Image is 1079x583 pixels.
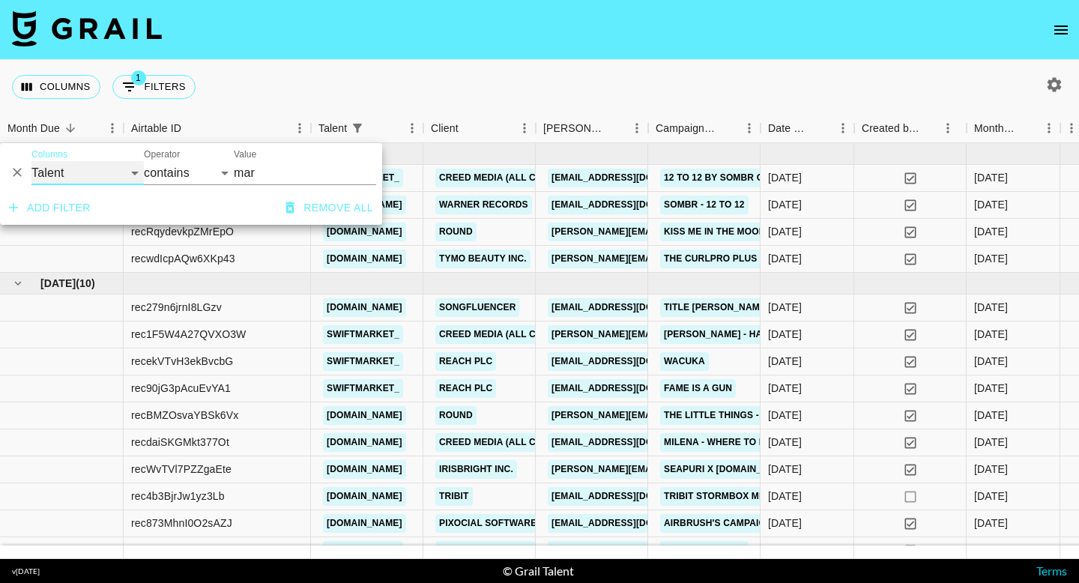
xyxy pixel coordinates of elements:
[40,276,76,291] span: [DATE]
[7,114,60,143] div: Month Due
[543,114,605,143] div: [PERSON_NAME]
[967,114,1060,143] div: Month Due
[60,118,81,139] button: Sort
[435,406,477,425] a: Round
[131,543,239,558] div: recaYFs0PqRU8NVEg
[144,148,180,161] label: Operator
[323,541,403,560] a: swiftmarket_
[435,169,591,187] a: Creed Media (All Campaigns)
[832,117,854,139] button: Menu
[131,327,247,342] div: rec1F5W4A27QVXO3W
[1038,117,1060,139] button: Menu
[811,118,832,139] button: Sort
[768,224,802,239] div: 7/8/2025
[76,276,95,291] span: ( 10 )
[131,516,232,531] div: rec873MhnI0O2sAZJ
[548,514,716,533] a: [EMAIL_ADDRESS][DOMAIN_NAME]
[974,381,1008,396] div: Jul '25
[768,408,802,423] div: 12/7/2025
[974,224,1008,239] div: Aug '25
[974,354,1008,369] div: Jul '25
[423,114,536,143] div: Client
[503,564,574,579] div: © Grail Talent
[101,117,124,139] button: Menu
[605,118,626,139] button: Sort
[131,408,238,423] div: recBMZOsvaYBSk6Vx
[660,169,813,187] a: 12 to 12 by sombr out [DATE]
[323,514,406,533] a: [DOMAIN_NAME]
[660,325,833,344] a: [PERSON_NAME] - Happy Birthday
[435,325,591,344] a: Creed Media (All Campaigns)
[660,298,912,317] a: Title [PERSON_NAME] - (Phase 2) - [PERSON_NAME]
[131,462,232,477] div: recWvTVl7PZZgaEte
[131,489,225,504] div: rec4b3BjrJw1yz3Lb
[974,435,1008,450] div: Jul '25
[131,114,181,143] div: Airtable ID
[768,516,802,531] div: 27/7/2025
[768,381,802,396] div: 11/7/2025
[548,352,716,371] a: [EMAIL_ADDRESS][DOMAIN_NAME]
[112,75,196,99] button: Show filters
[768,170,802,185] div: 4/8/2025
[768,327,802,342] div: 12/7/2025
[974,543,1008,558] div: Jul '25
[768,489,802,504] div: 22/7/2025
[660,433,791,452] a: Milena - Where To Begin
[854,114,967,143] div: Created by Grail Team
[323,487,406,506] a: [DOMAIN_NAME]
[660,541,749,560] a: Sunshine - D.O.D
[3,194,97,222] button: Add filter
[626,117,648,139] button: Menu
[548,325,792,344] a: [PERSON_NAME][EMAIL_ADDRESS][DOMAIN_NAME]
[12,75,100,99] button: Select columns
[323,433,406,452] a: [DOMAIN_NAME]
[12,10,162,46] img: Grail Talent
[660,487,862,506] a: Tribit StormBox Mini+ Fun Music Tour
[768,251,802,266] div: 8/8/2025
[435,352,496,371] a: Reach PLC
[323,223,406,241] a: [DOMAIN_NAME]
[181,118,202,139] button: Sort
[660,460,795,479] a: Seapuri x [DOMAIN_NAME]
[548,433,716,452] a: [EMAIL_ADDRESS][DOMAIN_NAME]
[323,325,403,344] a: swiftmarket_
[323,379,403,398] a: swiftmarket_
[974,170,1008,185] div: Aug '25
[761,114,854,143] div: Date Created
[548,196,716,214] a: [EMAIL_ADDRESS][DOMAIN_NAME]
[717,118,738,139] button: Sort
[548,223,792,241] a: [PERSON_NAME][EMAIL_ADDRESS][DOMAIN_NAME]
[435,223,477,241] a: Round
[435,460,517,479] a: IRISBRIGHT INC.
[974,462,1008,477] div: Jul '25
[435,379,496,398] a: Reach PLC
[660,223,882,241] a: Kiss Me In The Moonlight - [PERSON_NAME]
[435,433,591,452] a: Creed Media (All Campaigns)
[7,273,28,294] button: hide children
[536,114,648,143] div: Booker
[660,406,842,425] a: The Little Things - [PERSON_NAME]
[323,460,406,479] a: [DOMAIN_NAME]
[660,514,959,533] a: Airbrush's campaign - Hot hair summer @[DOMAIN_NAME]
[1036,564,1067,578] a: Terms
[435,298,519,317] a: Songfluencer
[548,169,716,187] a: [EMAIL_ADDRESS][DOMAIN_NAME]
[660,379,736,398] a: Fame is a gun
[318,114,347,143] div: Talent
[862,114,920,143] div: Created by Grail Team
[768,543,802,558] div: 2/7/2025
[131,300,222,315] div: rec279n6jrnI8LGzv
[974,114,1017,143] div: Month Due
[656,114,717,143] div: Campaign (Type)
[548,379,716,398] a: [EMAIL_ADDRESS][DOMAIN_NAME]
[548,487,716,506] a: [EMAIL_ADDRESS][DOMAIN_NAME]
[131,354,233,369] div: recekVTvH3ekBvcbG
[548,460,792,479] a: [PERSON_NAME][EMAIL_ADDRESS][DOMAIN_NAME]
[347,118,368,139] button: Show filters
[768,462,802,477] div: 22/7/2025
[660,352,709,371] a: Wacuka
[435,514,580,533] a: Pixocial Software Limited
[435,487,473,506] a: Tribit
[648,114,761,143] div: Campaign (Type)
[974,327,1008,342] div: Jul '25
